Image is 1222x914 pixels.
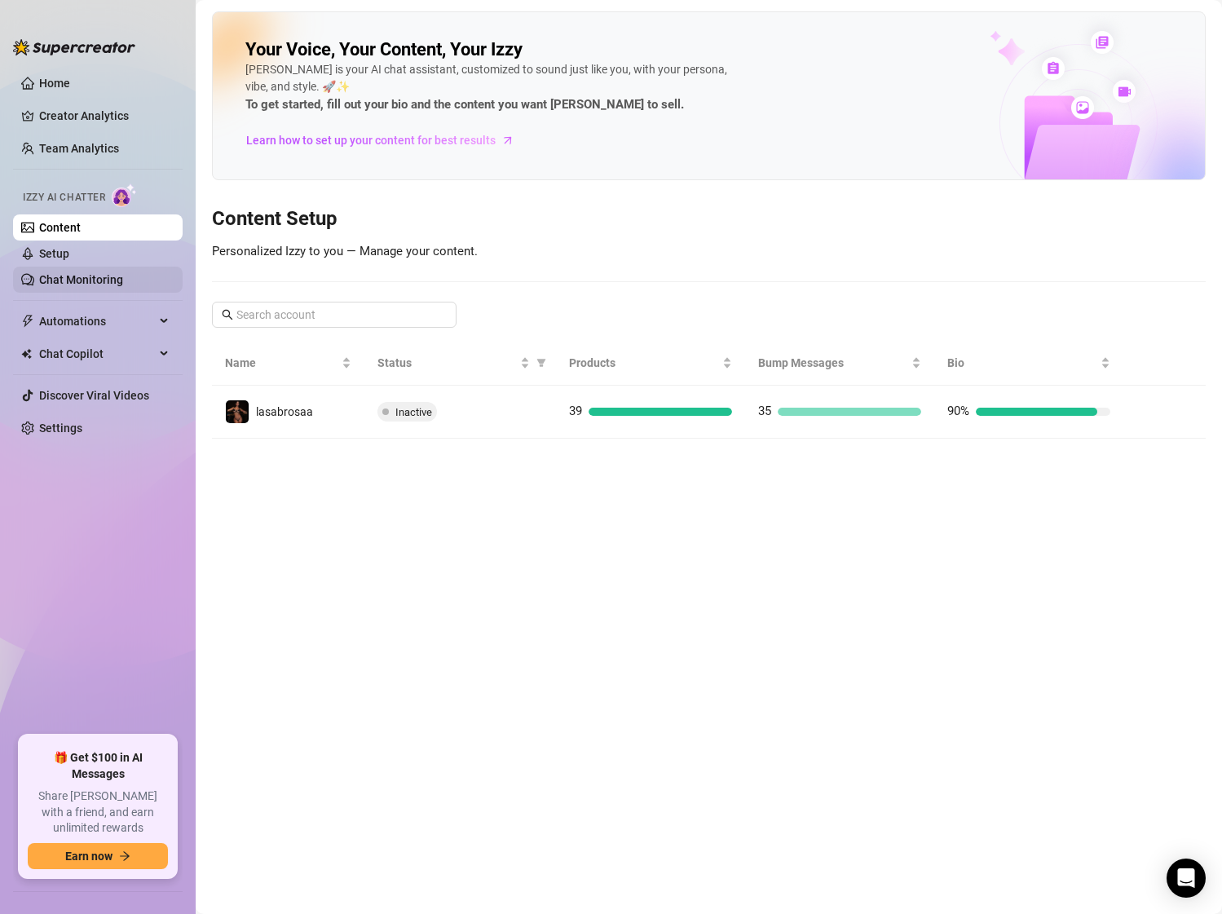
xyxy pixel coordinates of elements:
span: Status [377,354,517,372]
a: Setup [39,247,69,260]
a: Chat Monitoring [39,273,123,286]
span: Learn how to set up your content for best results [246,131,496,149]
span: 🎁 Get $100 in AI Messages [28,750,168,782]
div: [PERSON_NAME] is your AI chat assistant, customized to sound just like you, with your persona, vi... [245,61,735,115]
span: Inactive [395,406,432,418]
a: Team Analytics [39,142,119,155]
th: Products [556,341,745,386]
h3: Content Setup [212,206,1206,232]
th: Name [212,341,364,386]
th: Bio [934,341,1123,386]
span: Earn now [65,850,112,863]
img: lasabrosaa [226,400,249,423]
span: 39 [569,404,582,418]
a: Learn how to set up your content for best results [245,127,527,153]
span: 35 [758,404,771,418]
span: filter [536,358,546,368]
span: filter [533,351,549,375]
a: Discover Viral Videos [39,389,149,402]
span: Bio [947,354,1097,372]
img: ai-chatter-content-library-cLFOSyPT.png [952,13,1205,179]
span: Izzy AI Chatter [23,190,105,205]
span: thunderbolt [21,315,34,328]
img: logo-BBDzfeDw.svg [13,39,135,55]
span: lasabrosaa [256,405,313,418]
span: Automations [39,308,155,334]
a: Settings [39,422,82,435]
div: Open Intercom Messenger [1167,859,1206,898]
span: arrow-right [119,850,130,862]
img: Chat Copilot [21,348,32,360]
img: AI Chatter [112,183,137,207]
span: 90% [947,404,969,418]
span: Bump Messages [758,354,908,372]
span: Name [225,354,338,372]
span: search [222,309,233,320]
span: Share [PERSON_NAME] with a friend, and earn unlimited rewards [28,788,168,837]
span: Chat Copilot [39,341,155,367]
strong: To get started, fill out your bio and the content you want [PERSON_NAME] to sell. [245,97,684,112]
th: Bump Messages [745,341,934,386]
button: Earn nowarrow-right [28,843,168,869]
a: Creator Analytics [39,103,170,129]
a: Home [39,77,70,90]
span: Products [569,354,719,372]
th: Status [364,341,556,386]
span: arrow-right [500,132,516,148]
h2: Your Voice, Your Content, Your Izzy [245,38,523,61]
span: Personalized Izzy to you — Manage your content. [212,244,478,258]
input: Search account [236,306,434,324]
a: Content [39,221,81,234]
